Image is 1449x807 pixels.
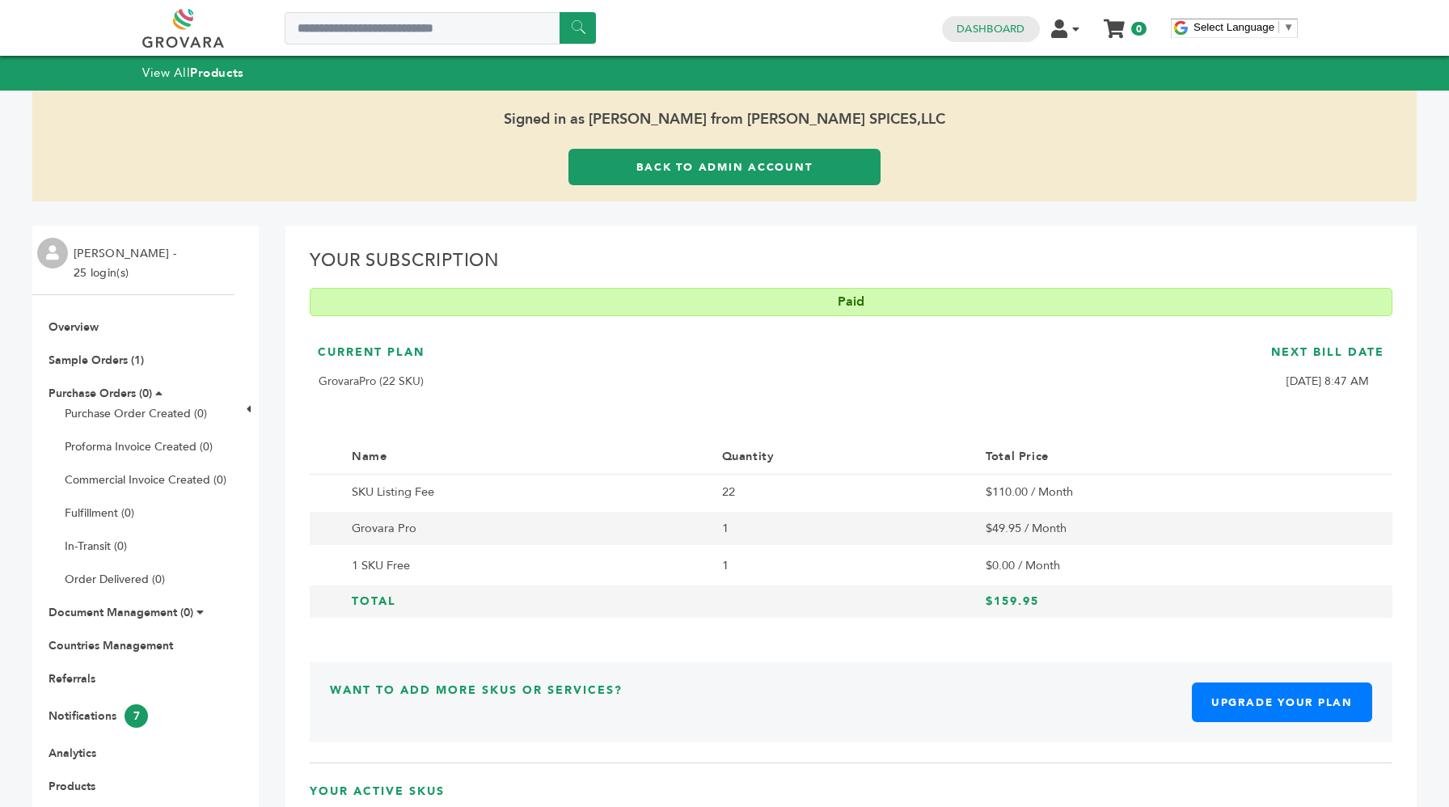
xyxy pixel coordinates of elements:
[1271,372,1384,391] p: [DATE] 8:47 AM
[318,372,425,391] p: GrovaraPro (22 SKU)
[330,682,623,722] h3: Want to Add More SKUs or Services?
[974,547,1362,583] td: $0.00 / Month
[65,572,165,587] a: Order Delivered (0)
[65,472,226,488] a: Commercial Invoice Created (0)
[49,779,95,794] a: Products
[37,238,68,268] img: profile.png
[838,293,864,311] b: Paid
[65,406,207,421] a: Purchase Order Created (0)
[49,605,193,620] a: Document Management (0)
[974,510,1362,547] td: $49.95 / Month
[125,704,148,728] span: 7
[1283,21,1294,33] span: ▼
[340,510,711,547] td: Grovara Pro
[1131,22,1147,36] span: 0
[318,344,425,373] h3: Current Plan
[310,250,1392,281] h2: Your Subscription
[49,671,95,687] a: Referrals
[974,474,1362,509] td: $110.00 / Month
[986,594,1350,610] h3: $159.95
[352,594,699,610] h3: Total
[142,65,244,81] a: View AllProducts
[1271,344,1384,373] h3: Next Bill Date
[32,91,1417,149] span: Signed in as [PERSON_NAME] from [PERSON_NAME] SPICES,LLC
[1278,21,1279,33] span: ​
[1105,15,1124,32] a: My Cart
[65,505,134,521] a: Fulfillment (0)
[711,474,975,509] td: 22
[49,386,152,401] a: Purchase Orders (0)
[74,244,180,283] li: [PERSON_NAME] - 25 login(s)
[711,440,975,474] th: Quantity
[190,65,243,81] strong: Products
[340,474,711,509] td: SKU Listing Fee
[974,440,1362,474] th: Total Price
[65,539,127,554] a: In-Transit (0)
[568,149,881,185] a: Back to Admin Account
[1193,21,1294,33] a: Select Language​
[49,638,173,653] a: Countries Management
[49,319,99,335] a: Overview
[49,708,148,724] a: Notifications7
[711,547,975,583] td: 1
[957,22,1024,36] a: Dashboard
[65,439,213,454] a: Proforma Invoice Created (0)
[1192,682,1372,722] a: Upgrade Your Plan
[340,440,711,474] th: Name
[711,510,975,547] td: 1
[340,547,711,583] td: 1 SKU Free
[49,746,96,761] a: Analytics
[285,12,596,44] input: Search a product or brand...
[49,353,144,368] a: Sample Orders (1)
[1193,21,1274,33] span: Select Language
